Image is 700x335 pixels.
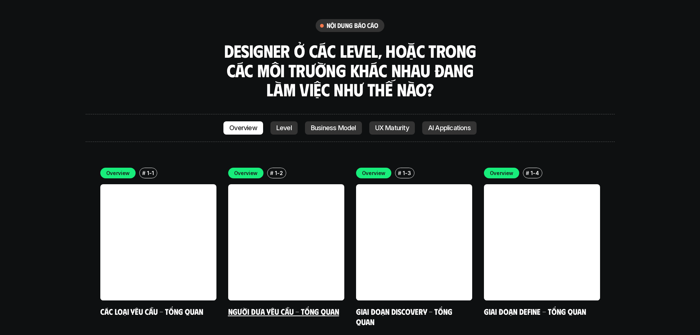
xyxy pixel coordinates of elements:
p: Overview [234,169,258,177]
a: Giai đoạn Discovery - Tổng quan [356,306,454,327]
a: Giai đoạn Define - Tổng quan [484,306,586,316]
a: UX Maturity [369,121,415,135]
p: 1-2 [275,169,283,177]
h6: nội dung báo cáo [327,21,378,30]
h6: # [398,170,401,176]
a: Business Model [305,121,362,135]
a: Level [270,121,298,135]
p: 1-3 [403,169,411,177]
p: Level [276,124,292,132]
h3: Designer ở các level, hoặc trong các môi trường khác nhau đang làm việc như thế nào? [222,41,479,99]
p: Overview [229,124,257,132]
p: 1-1 [147,169,154,177]
h6: # [142,170,146,176]
h6: # [270,170,273,176]
p: Overview [362,169,386,177]
p: UX Maturity [375,124,409,132]
p: Overview [490,169,514,177]
p: Business Model [311,124,356,132]
a: AI Applications [422,121,477,135]
a: Overview [223,121,263,135]
p: AI Applications [428,124,471,132]
p: Overview [106,169,130,177]
p: 1-4 [531,169,539,177]
a: Các loại yêu cầu - Tổng quan [100,306,203,316]
a: Người đưa yêu cầu - Tổng quan [228,306,339,316]
h6: # [526,170,529,176]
